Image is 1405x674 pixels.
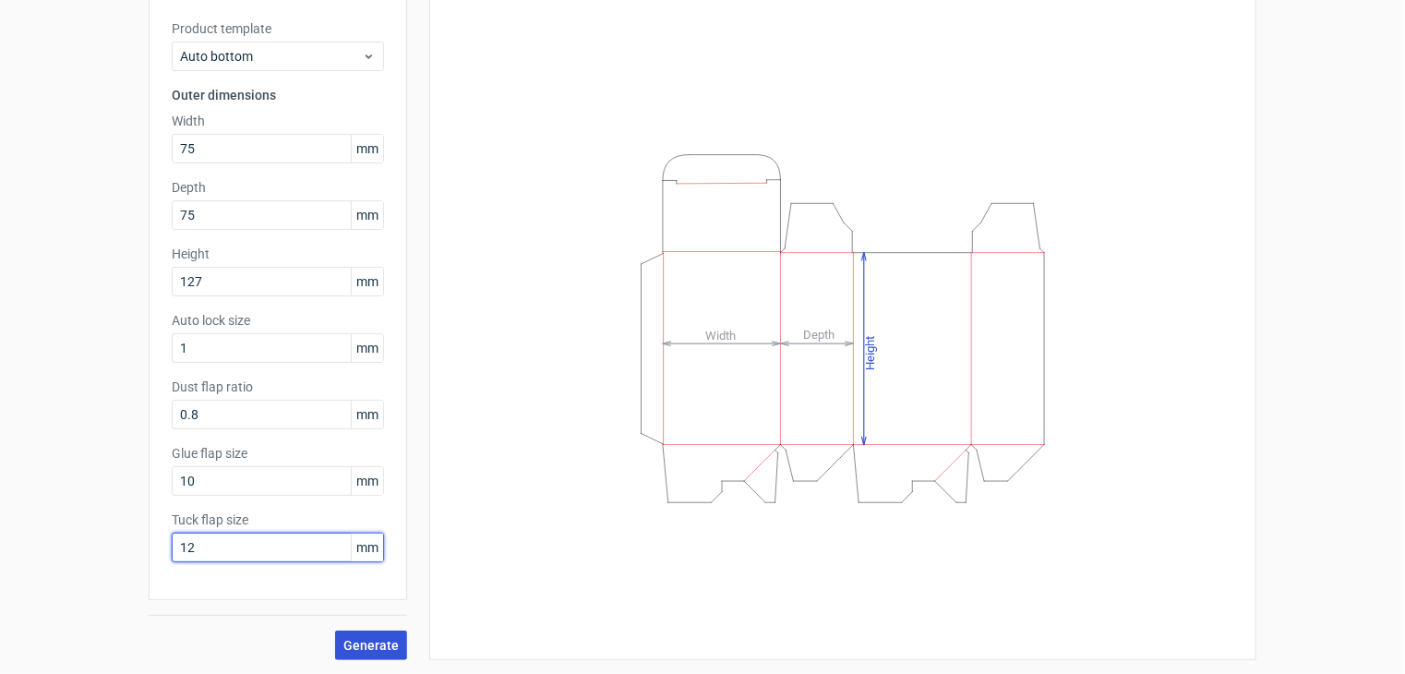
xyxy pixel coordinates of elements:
label: Dust flap ratio [172,378,384,396]
span: mm [351,467,383,495]
h3: Outer dimensions [172,86,384,104]
label: Tuck flap size [172,511,384,529]
span: mm [351,135,383,162]
span: Generate [343,639,399,652]
span: mm [351,534,383,561]
tspan: Width [706,328,737,342]
label: Product template [172,19,384,38]
label: Depth [172,178,384,197]
label: Auto lock size [172,311,384,330]
label: Height [172,245,384,263]
button: Generate [335,631,407,660]
tspan: Height [864,335,878,369]
span: mm [351,334,383,362]
label: Width [172,112,384,130]
span: mm [351,268,383,295]
label: Glue flap size [172,444,384,463]
span: mm [351,401,383,428]
tspan: Depth [803,328,835,342]
span: Auto bottom [180,47,362,66]
span: mm [351,201,383,229]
